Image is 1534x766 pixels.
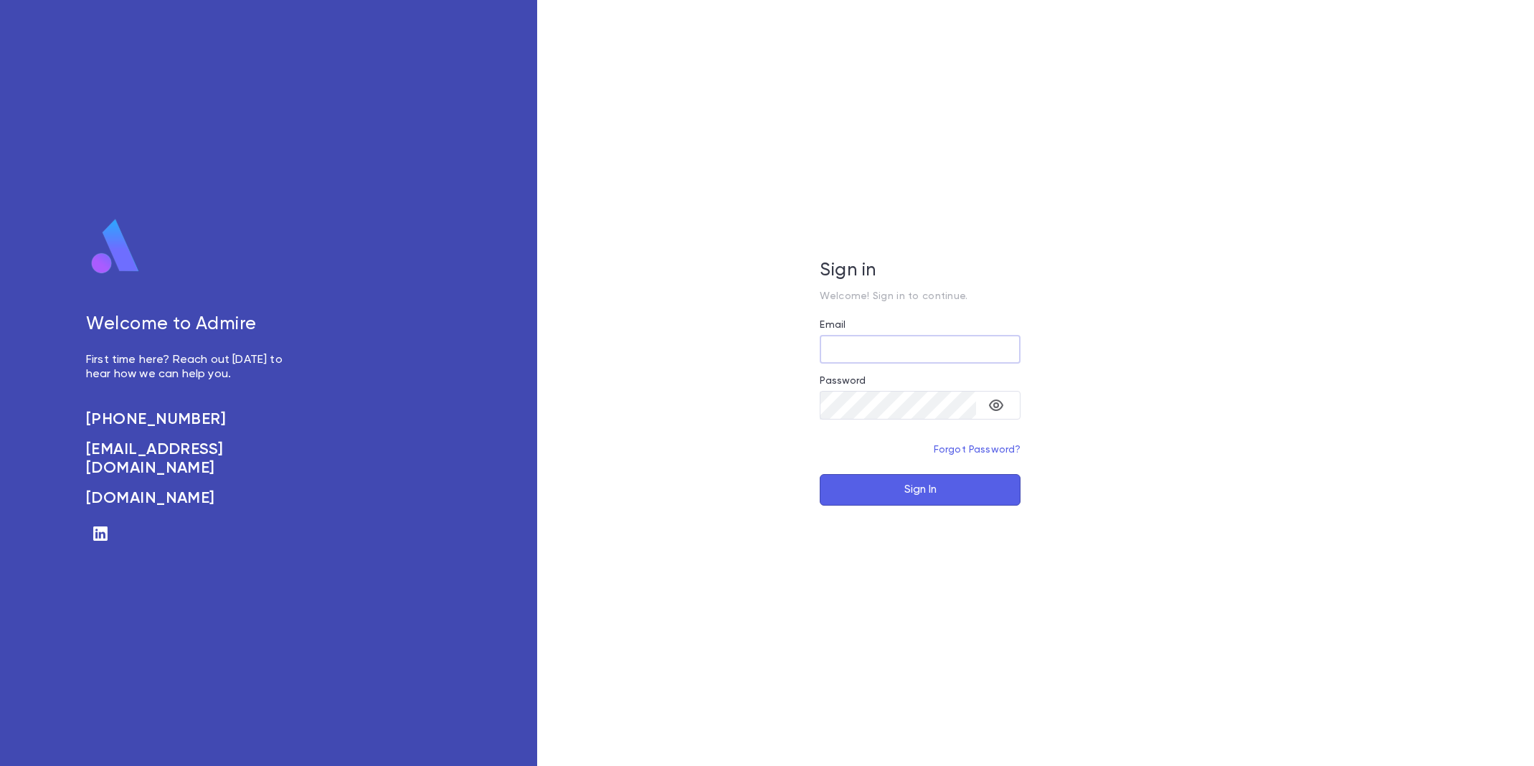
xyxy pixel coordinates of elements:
label: Email [820,319,846,331]
label: Password [820,375,866,387]
button: toggle password visibility [982,391,1010,420]
p: Welcome! Sign in to continue. [820,290,1021,302]
a: [DOMAIN_NAME] [86,489,298,508]
h5: Sign in [820,260,1021,282]
a: Forgot Password? [934,445,1021,455]
p: First time here? Reach out [DATE] to hear how we can help you. [86,353,298,382]
a: [EMAIL_ADDRESS][DOMAIN_NAME] [86,440,298,478]
h5: Welcome to Admire [86,314,298,336]
button: Sign In [820,474,1021,506]
a: [PHONE_NUMBER] [86,410,298,429]
img: logo [86,218,145,275]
